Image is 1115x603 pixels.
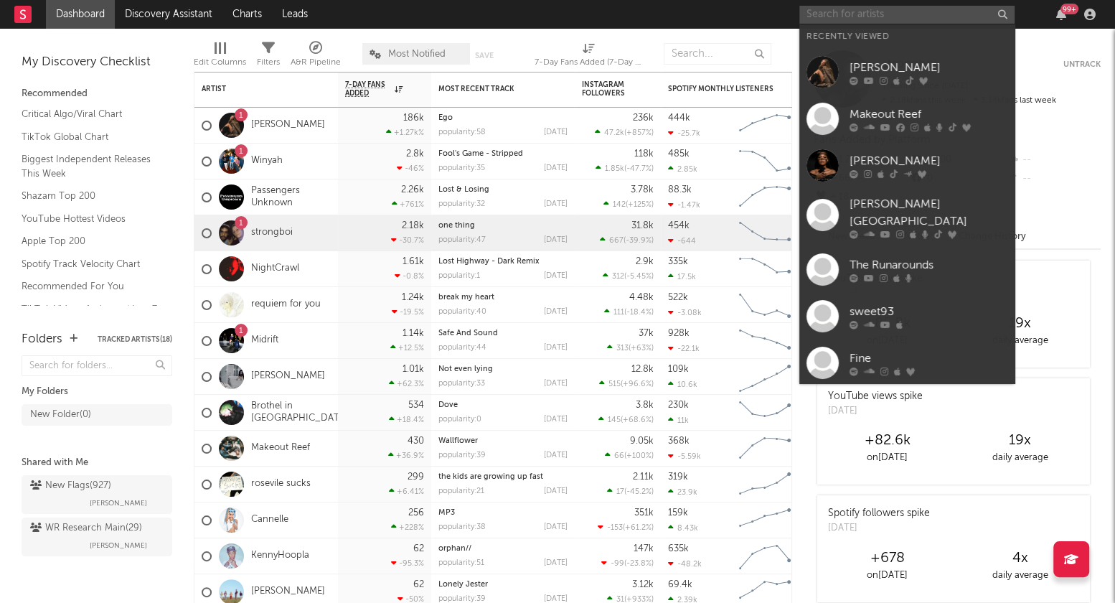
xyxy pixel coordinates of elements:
div: 2.85k [668,164,697,174]
div: 12.8k [631,365,654,374]
a: Cannelle [251,514,288,526]
a: Makeout Reef [251,442,310,454]
div: 109k [668,365,689,374]
div: Instagram Followers [582,80,632,98]
div: ( ) [605,451,654,460]
div: 3.12k [632,580,654,589]
div: popularity: 1 [438,272,480,280]
div: 31.8k [631,221,654,230]
div: popularity: 47 [438,236,486,244]
div: Not even lying [438,365,568,373]
a: Brothel in [GEOGRAPHIC_DATA] [251,401,348,425]
div: sweet93 [850,303,1007,320]
div: +36.9 % [388,451,424,460]
div: Lost & Losing [438,186,568,194]
div: 147k [634,544,654,553]
div: 3.78k [631,185,654,195]
div: [DATE] [544,523,568,531]
div: 534 [408,401,424,410]
div: Folders [22,331,62,348]
div: -48.2k [668,559,702,569]
div: popularity: 33 [438,380,485,388]
div: A&R Pipeline [291,36,341,78]
div: 118k [634,149,654,159]
a: Critical Algo/Viral Chart [22,106,158,122]
div: Fine [850,350,1007,367]
div: 2.18k [402,221,424,230]
span: Most Notified [388,50,446,59]
div: A&R Pipeline [291,54,341,71]
a: sweet93 [799,293,1015,340]
div: Spotify Monthly Listeners [668,85,776,93]
div: 62 [413,580,424,589]
div: [PERSON_NAME] [850,59,1007,76]
div: 1.01k [403,365,424,374]
div: 2.8k [406,149,424,159]
input: Search for artists [799,6,1015,24]
svg: Chart title [733,395,797,431]
div: Lost Highway - Dark Remix [438,258,568,266]
div: MP3 [438,509,568,517]
a: TikTok Videos Assistant / Last 7 Days - Top [22,301,158,331]
div: Wallflower [438,437,568,445]
svg: Chart title [733,144,797,179]
span: +96.6 % [623,380,651,388]
div: ( ) [607,487,654,496]
span: -99 [611,560,624,568]
a: Midrift [251,335,278,347]
div: Lonely Jester [438,581,568,589]
div: My Folders [22,383,172,401]
span: +125 % [628,201,651,209]
svg: Chart title [733,251,797,287]
div: 1.61k [403,257,424,266]
span: 515 [608,380,621,388]
div: Recommended [22,85,172,103]
div: 2.26k [401,185,424,195]
div: Most Recent Track [438,85,546,93]
a: the kids are growing up fast [438,473,543,481]
div: -5.59k [668,452,701,461]
a: Passengers Unknown [251,185,331,210]
div: 319k [668,472,688,482]
div: [DATE] [544,200,568,208]
div: 2.9k [636,257,654,266]
div: [DATE] [544,416,568,424]
div: 11k [668,416,689,425]
div: 430 [408,436,424,446]
div: popularity: 32 [438,200,485,208]
div: ( ) [599,379,654,388]
div: 1.14k [403,329,424,338]
div: 4.48k [629,293,654,302]
div: Edit Columns [194,36,246,78]
div: Safe And Sound [438,329,568,337]
div: 454k [668,221,690,230]
div: +1.27k % [386,128,424,137]
a: WR Research Main(29)[PERSON_NAME] [22,518,172,556]
svg: Chart title [733,502,797,538]
svg: Chart title [733,431,797,467]
div: -1.47k [668,200,700,210]
div: [PERSON_NAME][GEOGRAPHIC_DATA] [850,196,1007,230]
div: popularity: 35 [438,164,485,172]
div: ( ) [603,200,654,209]
a: Spotify Track Velocity Chart [22,256,158,272]
input: Search for folders... [22,355,172,376]
svg: Chart title [733,323,797,359]
a: Wallflower [438,437,478,445]
span: +61.2 % [625,524,651,532]
div: daily average [954,332,1086,350]
div: ( ) [595,128,654,137]
a: YouTube Hottest Videos [22,211,158,227]
div: +228 % [391,523,424,532]
span: +63 % [631,345,651,352]
div: Artist [202,85,309,93]
svg: Chart title [733,179,797,215]
div: [DATE] [828,521,930,536]
div: -644 [668,236,696,246]
div: 522k [668,293,688,302]
div: popularity: 51 [438,559,484,567]
button: 99+ [1056,9,1066,20]
div: [DATE] [828,404,923,419]
button: Untrack [1063,57,1101,72]
div: Edit Columns [194,54,246,71]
